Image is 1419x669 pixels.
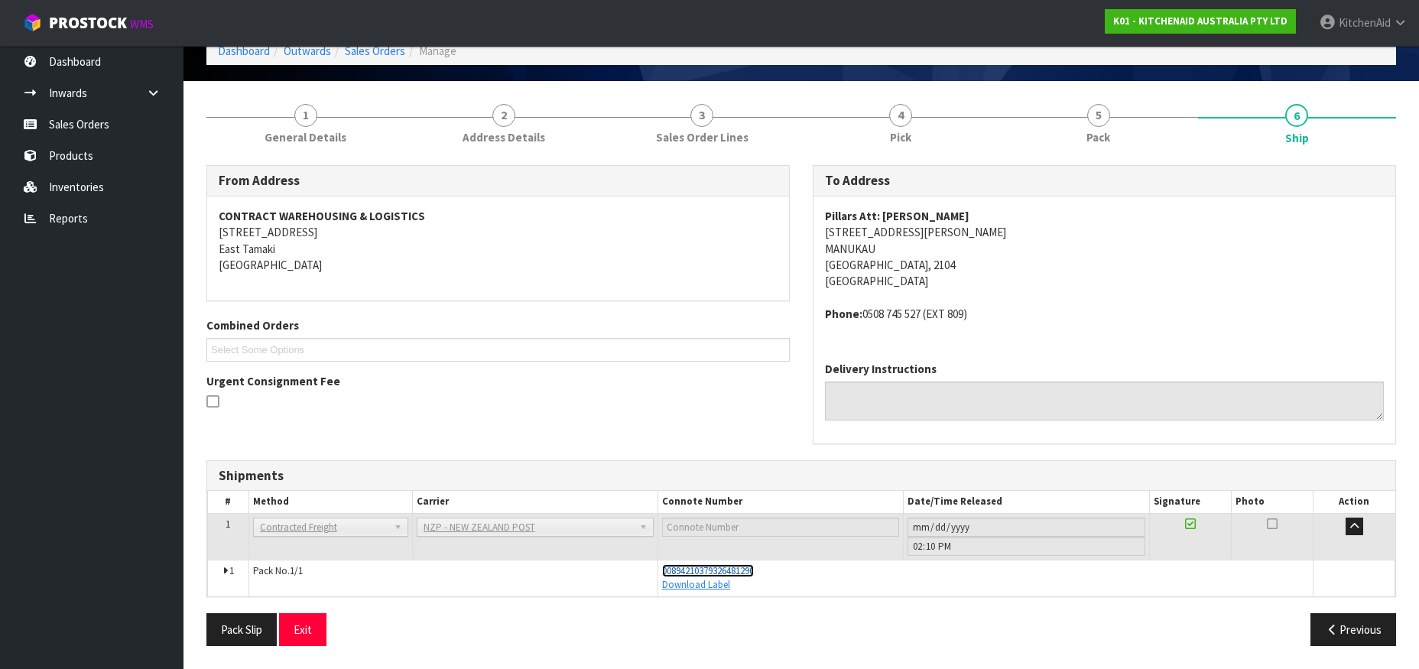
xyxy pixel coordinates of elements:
[412,491,658,513] th: Carrier
[419,44,456,58] span: Manage
[1285,104,1308,127] span: 6
[825,209,969,223] strong: Pillars Att: [PERSON_NAME]
[1149,491,1231,513] th: Signature
[279,613,326,646] button: Exit
[658,491,904,513] th: Connote Number
[662,518,899,537] input: Connote Number
[248,491,412,513] th: Method
[219,174,778,188] h3: From Address
[825,307,862,321] strong: phone
[229,564,234,577] span: 1
[345,44,405,58] a: Sales Orders
[1231,491,1313,513] th: Photo
[265,129,346,145] span: General Details
[1310,613,1396,646] button: Previous
[218,44,270,58] a: Dashboard
[1086,129,1110,145] span: Pack
[656,129,748,145] span: Sales Order Lines
[219,469,1384,483] h3: Shipments
[219,209,425,223] strong: CONTRACT WAREHOUSING & LOGISTICS
[49,13,127,33] span: ProStock
[1087,104,1110,127] span: 5
[206,613,277,646] button: Pack Slip
[226,518,230,531] span: 1
[690,104,713,127] span: 3
[662,578,730,591] a: Download Label
[206,373,340,389] label: Urgent Consignment Fee
[248,560,658,596] td: Pack No.
[825,361,937,377] label: Delivery Instructions
[23,13,42,32] img: cube-alt.png
[294,104,317,127] span: 1
[206,317,299,333] label: Combined Orders
[1339,15,1391,30] span: KitchenAid
[890,129,911,145] span: Pick
[1285,130,1309,146] span: Ship
[208,491,249,513] th: #
[825,174,1384,188] h3: To Address
[206,154,1396,658] span: Ship
[825,306,1384,322] address: 0508 745 527 (EXT 809)
[219,208,778,274] address: [STREET_ADDRESS] East Tamaki [GEOGRAPHIC_DATA]
[1313,491,1395,513] th: Action
[463,129,545,145] span: Address Details
[904,491,1149,513] th: Date/Time Released
[284,44,331,58] a: Outwards
[889,104,912,127] span: 4
[825,208,1384,290] address: [STREET_ADDRESS][PERSON_NAME] MANUKAU [GEOGRAPHIC_DATA], 2104 [GEOGRAPHIC_DATA]
[1113,15,1287,28] strong: K01 - KITCHENAID AUSTRALIA PTY LTD
[260,518,388,537] span: Contracted Freight
[290,564,303,577] span: 1/1
[492,104,515,127] span: 2
[662,564,754,577] a: 00894210379326481290
[130,17,154,31] small: WMS
[424,518,633,537] span: NZP - NEW ZEALAND POST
